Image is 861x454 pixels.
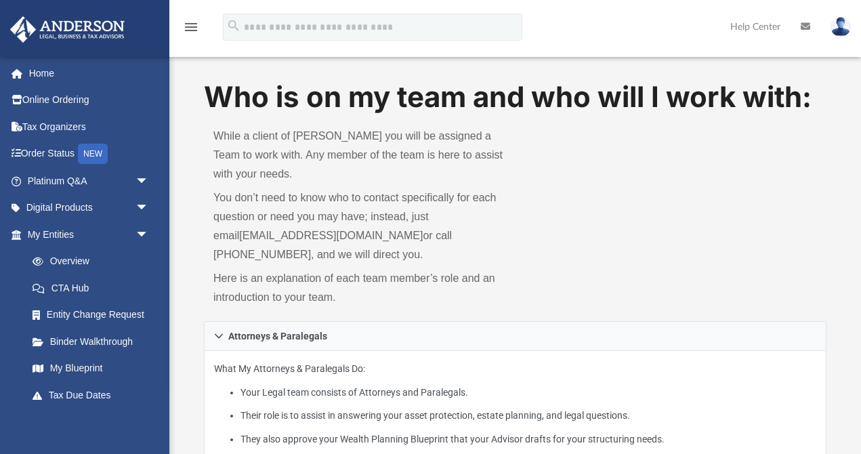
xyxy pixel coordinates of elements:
a: menu [183,26,199,35]
span: arrow_drop_down [135,167,163,195]
li: Their role is to assist in answering your asset protection, estate planning, and legal questions. [240,407,816,424]
a: Home [9,60,169,87]
a: CTA Hub [19,274,169,302]
a: My Anderson Teamarrow_drop_down [9,409,163,436]
span: arrow_drop_down [135,194,163,222]
li: They also approve your Wealth Planning Blueprint that your Advisor drafts for your structuring ne... [240,431,816,448]
p: You don’t need to know who to contact specifically for each question or need you may have; instea... [213,188,505,264]
a: Overview [19,248,169,275]
span: arrow_drop_down [135,221,163,249]
span: arrow_drop_down [135,409,163,436]
i: search [226,18,241,33]
a: Attorneys & Paralegals [204,321,826,351]
img: Anderson Advisors Platinum Portal [6,16,129,43]
a: Tax Organizers [9,113,169,140]
p: While a client of [PERSON_NAME] you will be assigned a Team to work with. Any member of the team ... [213,127,505,184]
img: User Pic [831,17,851,37]
div: NEW [78,144,108,164]
a: My Blueprint [19,355,163,382]
span: Attorneys & Paralegals [228,331,327,341]
a: Digital Productsarrow_drop_down [9,194,169,222]
a: Tax Due Dates [19,381,169,409]
a: [EMAIL_ADDRESS][DOMAIN_NAME] [239,230,423,241]
li: Your Legal team consists of Attorneys and Paralegals. [240,384,816,401]
a: Platinum Q&Aarrow_drop_down [9,167,169,194]
h1: Who is on my team and who will I work with: [204,77,826,117]
p: Here is an explanation of each team member’s role and an introduction to your team. [213,269,505,307]
a: Binder Walkthrough [19,328,169,355]
a: My Entitiesarrow_drop_down [9,221,169,248]
a: Entity Change Request [19,302,169,329]
i: menu [183,19,199,35]
a: Order StatusNEW [9,140,169,168]
a: Online Ordering [9,87,169,114]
